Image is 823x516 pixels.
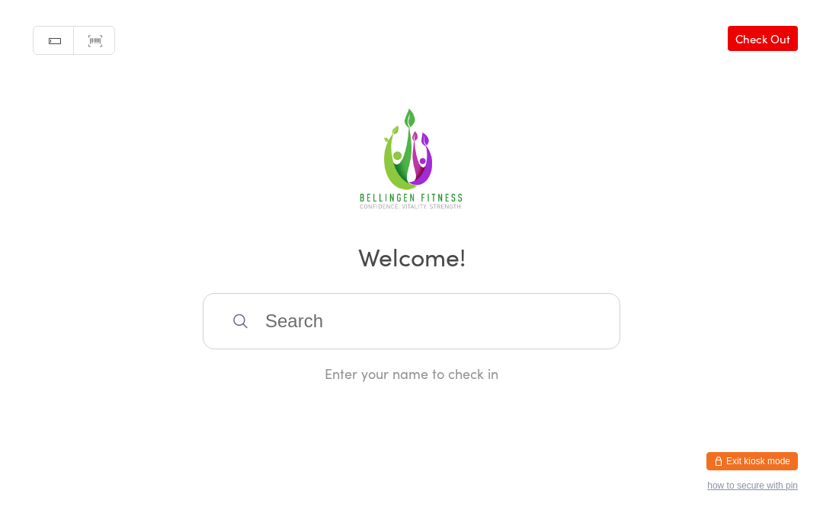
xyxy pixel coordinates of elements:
button: how to secure with pin [707,480,798,491]
input: Search [203,293,620,349]
button: Exit kiosk mode [706,452,798,470]
img: Bellingen Fitness [351,104,472,218]
a: Check Out [728,26,798,51]
h2: Welcome! [15,239,808,273]
div: Enter your name to check in [203,364,620,383]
